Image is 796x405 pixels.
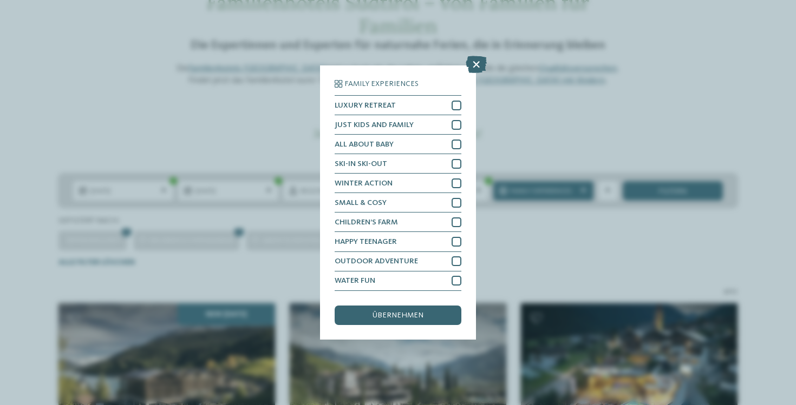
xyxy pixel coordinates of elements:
[344,80,419,88] span: Family Experiences
[373,311,423,319] span: übernehmen
[335,121,414,129] span: JUST KIDS AND FAMILY
[335,218,398,226] span: CHILDREN’S FARM
[335,277,375,284] span: WATER FUN
[335,238,397,245] span: HAPPY TEENAGER
[335,199,387,207] span: SMALL & COSY
[335,160,387,168] span: SKI-IN SKI-OUT
[335,180,393,187] span: WINTER ACTION
[335,141,394,148] span: ALL ABOUT BABY
[335,102,396,109] span: LUXURY RETREAT
[335,257,418,265] span: OUTDOOR ADVENTURE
